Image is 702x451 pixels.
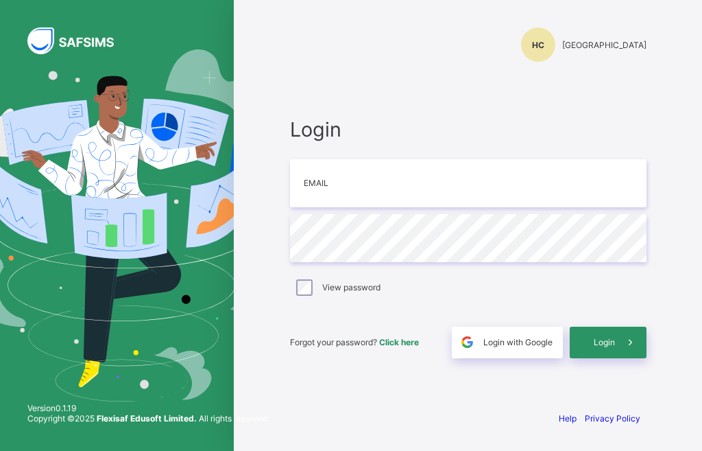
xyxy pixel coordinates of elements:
[27,413,269,424] span: Copyright © 2025 All rights reserved.
[290,337,419,347] span: Forgot your password?
[532,40,544,50] span: HC
[559,413,577,424] a: Help
[27,403,269,413] span: Version 0.1.19
[459,334,475,350] img: google.396cfc9801f0270233282035f929180a.svg
[562,40,646,50] span: [GEOGRAPHIC_DATA]
[594,337,615,347] span: Login
[97,413,197,424] strong: Flexisaf Edusoft Limited.
[379,337,419,347] a: Click here
[483,337,553,347] span: Login with Google
[290,117,646,141] span: Login
[27,27,130,54] img: SAFSIMS Logo
[585,413,640,424] a: Privacy Policy
[322,282,380,292] label: View password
